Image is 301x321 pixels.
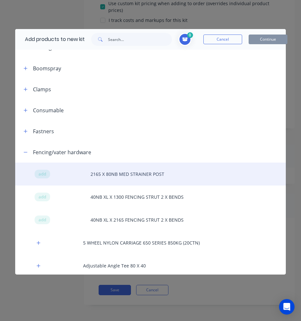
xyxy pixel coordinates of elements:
[38,217,46,223] span: add
[15,254,286,277] div: Adjustable Angle Tee 80 X 40
[187,32,193,38] span: 0
[15,231,286,254] div: 5 WHEEL NYLON CARRIAGE 650 SERIES 850KG (20CTN)
[15,29,85,50] div: Add products to new kit
[35,193,50,202] div: add
[108,33,172,46] input: Search...
[249,35,287,44] button: Continue
[38,194,46,200] span: add
[33,127,54,135] div: Fastners
[38,171,46,177] span: add
[33,65,61,72] div: Boomspray
[279,299,295,315] div: Open Intercom Messenger
[35,216,50,225] div: add
[33,148,91,156] div: Fencing/vater hardware
[35,170,50,179] div: add
[178,33,194,46] button: Toggle cart dropdown
[203,35,242,44] button: Cancel
[33,106,64,114] div: Consumable
[33,85,51,93] div: Clamps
